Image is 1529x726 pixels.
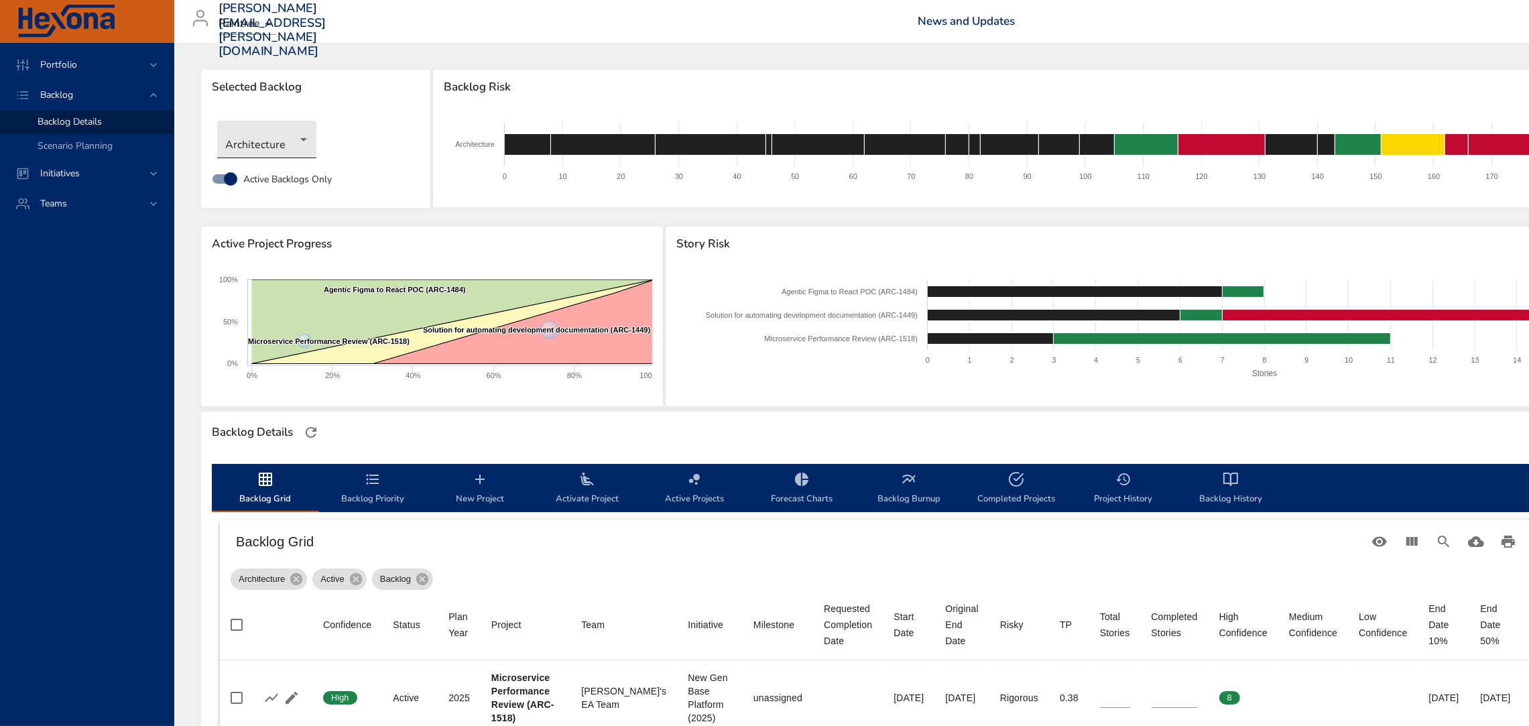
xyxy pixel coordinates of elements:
[448,691,470,705] div: 2025
[220,471,311,507] span: Backlog Grid
[1513,356,1521,364] text: 14
[491,617,560,633] span: Project
[1359,609,1407,641] div: Low Confidence
[1289,609,1337,641] div: Sort
[1060,617,1079,633] span: TP
[324,286,466,294] text: Agentic Figma to React POC (ARC-1484)
[1060,691,1079,705] div: 0.38
[1100,609,1130,641] div: Total Stories
[1363,526,1396,558] button: Standard Views
[908,172,916,180] text: 70
[1428,172,1440,180] text: 160
[1252,369,1277,378] text: Stories
[261,688,282,708] button: Show Burnup
[688,617,723,633] div: Sort
[945,691,978,705] div: [DATE]
[423,326,651,334] text: Solution for automating development documentation (ARC-1449)
[38,139,113,152] span: Scenario Planning
[1052,356,1056,364] text: 3
[1460,526,1492,558] button: Download CSV
[849,172,857,180] text: 60
[456,140,495,148] text: Architecture
[1312,172,1324,180] text: 140
[219,276,238,284] text: 100%
[1486,172,1498,180] text: 170
[753,617,802,633] span: Milestone
[581,684,666,711] div: [PERSON_NAME]'s EA Team
[581,617,605,633] div: Team
[208,422,297,443] div: Backlog Details
[581,617,605,633] div: Sort
[1345,356,1353,364] text: 10
[16,5,117,38] img: Hexona
[323,617,371,633] div: Sort
[1078,471,1169,507] span: Project History
[38,115,102,128] span: Backlog Details
[236,531,1363,552] h6: Backlog Grid
[733,172,741,180] text: 40
[1219,609,1268,641] span: High Confidence
[1396,526,1428,558] button: View Columns
[29,167,90,180] span: Initiatives
[29,88,84,101] span: Backlog
[393,617,427,633] span: Status
[1481,601,1511,649] div: End Date 50%
[1471,356,1479,364] text: 13
[945,601,978,649] div: Sort
[231,572,293,586] span: Architecture
[753,691,802,705] div: unassigned
[312,568,366,590] div: Active
[448,609,470,641] span: Plan Year
[1289,609,1337,641] span: Medium Confidence
[688,617,723,633] div: Initiative
[1219,609,1268,641] div: Sort
[894,691,924,705] div: [DATE]
[434,471,526,507] span: New Project
[971,471,1062,507] span: Completed Projects
[824,601,872,649] div: Requested Completion Date
[1000,691,1038,705] div: Rigorous
[1220,356,1224,364] text: 7
[1429,601,1459,649] div: End Date 10%
[1304,356,1308,364] text: 9
[323,617,371,633] span: Confidence
[1370,172,1382,180] text: 150
[393,617,420,633] div: Status
[219,13,276,35] div: Raintree
[894,609,924,641] div: Start Date
[791,172,799,180] text: 50
[863,471,955,507] span: Backlog Burnup
[1000,617,1038,633] span: Risky
[639,371,658,379] text: 100%
[1387,356,1395,364] text: 11
[372,568,433,590] div: Backlog
[29,197,78,210] span: Teams
[782,288,918,296] text: Agentic Figma to React POC (ARC-1484)
[247,371,257,379] text: 0%
[29,58,88,71] span: Portfolio
[1289,692,1310,704] span: 0
[926,356,930,364] text: 0
[1152,609,1198,641] span: Completed Stories
[1000,617,1024,633] div: Risky
[1094,356,1098,364] text: 4
[1152,609,1198,641] div: Sort
[1060,617,1072,633] div: Sort
[894,609,924,641] div: Sort
[325,371,340,379] text: 20%
[372,572,419,586] span: Backlog
[1100,609,1130,641] div: Sort
[301,422,321,442] button: Refresh Page
[675,172,683,180] text: 30
[756,471,847,507] span: Forecast Charts
[217,121,316,158] div: Architecture
[764,335,918,343] text: Microservice Performance Review (ARC-1518)
[1196,172,1208,180] text: 120
[1060,617,1072,633] div: TP
[491,617,522,633] div: Sort
[448,609,470,641] div: Sort
[212,80,420,94] span: Selected Backlog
